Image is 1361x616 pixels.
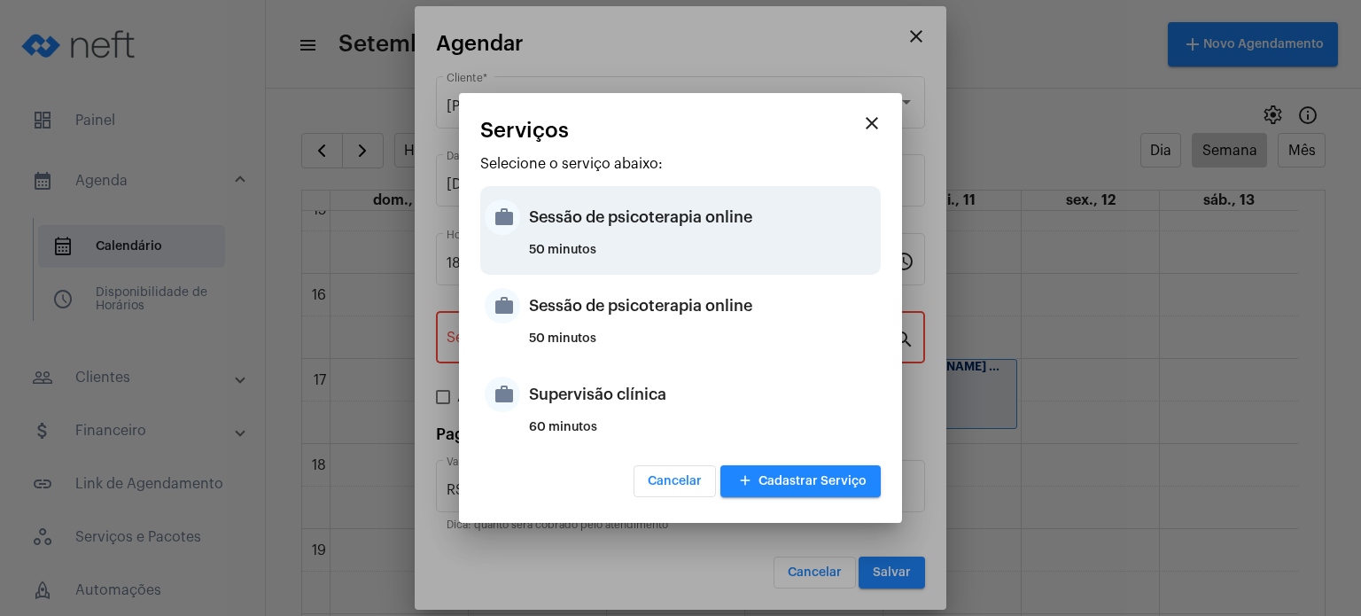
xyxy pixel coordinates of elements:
[480,119,569,142] span: Serviços
[735,470,756,494] mat-icon: add
[485,288,520,324] mat-icon: work
[735,475,867,487] span: Cadastrar Serviço
[529,191,876,244] div: Sessão de psicoterapia online
[634,465,716,497] button: Cancelar
[529,421,876,448] div: 60 minutos
[529,279,876,332] div: Sessão de psicoterapia online
[529,332,876,359] div: 50 minutos
[485,377,520,412] mat-icon: work
[529,244,876,270] div: 50 minutos
[648,475,702,487] span: Cancelar
[861,113,883,134] mat-icon: close
[529,368,876,421] div: Supervisão clínica
[480,156,881,172] p: Selecione o serviço abaixo:
[485,199,520,235] mat-icon: work
[720,465,881,497] button: Cadastrar Serviço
